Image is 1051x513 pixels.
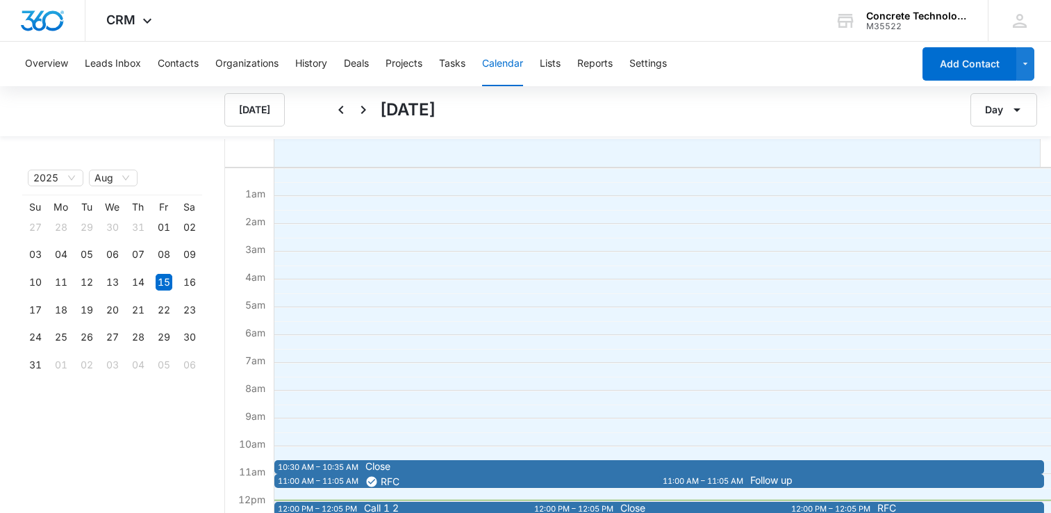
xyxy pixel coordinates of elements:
td: 2025-08-10 [22,268,48,296]
td: 2025-09-01 [48,351,74,379]
div: 02 [78,357,95,373]
div: 29 [78,219,95,236]
div: 06 [104,246,121,263]
div: 18 [53,302,69,318]
div: 04 [53,246,69,263]
td: 2025-08-19 [74,296,99,324]
td: 2025-08-03 [22,241,48,269]
div: 11:00 AM – 11:05 AM [278,475,362,487]
span: Close [620,503,645,513]
div: 02 [181,219,198,236]
div: 08 [156,246,172,263]
div: 31 [130,219,147,236]
div: 30 [104,219,121,236]
span: RFC [877,503,896,513]
span: 11am [235,466,269,478]
span: 5am [242,299,269,311]
div: 10:30 AM – 10:35 AM: Close [274,460,1044,474]
button: Organizations [215,42,279,86]
td: 2025-08-18 [48,296,74,324]
button: Add Contact [922,47,1016,81]
span: Call 1 2 [364,503,399,513]
td: 2025-08-09 [176,241,202,269]
div: 06 [181,357,198,373]
div: 14 [130,274,147,291]
td: 2025-08-24 [22,324,48,352]
div: 10 [27,274,44,291]
button: Contacts [158,42,199,86]
div: 19 [78,302,95,318]
span: 2am [242,215,269,227]
th: Mo [48,201,74,213]
td: 2025-08-16 [176,268,202,296]
div: 24 [27,329,44,345]
button: Calendar [482,42,523,86]
td: 2025-08-29 [151,324,176,352]
td: 2025-07-30 [99,213,125,241]
div: 05 [78,246,95,263]
td: 2025-08-22 [151,296,176,324]
td: 2025-09-04 [125,351,151,379]
td: 2025-09-05 [151,351,176,379]
button: Deals [344,42,369,86]
td: 2025-08-23 [176,296,202,324]
span: RFC [381,477,399,487]
th: Th [125,201,151,213]
th: Tu [74,201,99,213]
div: 10:30 AM – 10:35 AM [278,462,362,473]
td: 2025-08-11 [48,268,74,296]
td: 2025-08-04 [48,241,74,269]
div: 09 [181,246,198,263]
div: 20 [104,302,121,318]
div: 27 [27,219,44,236]
div: 05 [156,357,172,373]
div: 11 [53,274,69,291]
div: 17 [27,302,44,318]
div: 07 [130,246,147,263]
button: [DATE] [224,93,285,127]
div: 22 [156,302,172,318]
div: 27 [104,329,121,345]
div: account name [866,10,968,22]
td: 2025-08-07 [125,241,151,269]
th: Sa [176,201,202,213]
td: 2025-07-31 [125,213,151,241]
div: account id [866,22,968,31]
th: Fr [151,201,176,213]
span: 2025 [33,170,78,186]
div: 01 [53,357,69,373]
div: 03 [104,357,121,373]
td: 2025-08-26 [74,324,99,352]
span: 6am [242,327,269,339]
div: 12 [78,274,95,291]
td: 2025-08-01 [151,213,176,241]
span: Follow up [750,475,793,485]
td: 2025-07-27 [22,213,48,241]
td: 2025-08-21 [125,296,151,324]
span: 10am [235,438,269,450]
td: 2025-08-28 [125,324,151,352]
button: Next [352,99,374,121]
span: Aug [94,170,132,186]
span: Close [365,462,390,471]
td: 2025-08-06 [99,241,125,269]
button: Tasks [439,42,465,86]
div: 30 [181,329,198,345]
button: Settings [629,42,667,86]
td: 2025-08-31 [22,351,48,379]
span: 9am [242,410,269,422]
button: Projects [386,42,422,86]
span: 8am [242,382,269,394]
td: 2025-08-12 [74,268,99,296]
td: 2025-08-02 [176,213,202,241]
td: 2025-08-27 [99,324,125,352]
button: Lists [540,42,561,86]
div: 23 [181,302,198,318]
div: 29 [156,329,172,345]
div: 03 [27,246,44,263]
span: 7am [242,355,269,366]
td: 2025-09-02 [74,351,99,379]
td: 2025-08-08 [151,241,176,269]
div: 13 [104,274,121,291]
td: 2025-08-15 [151,268,176,296]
